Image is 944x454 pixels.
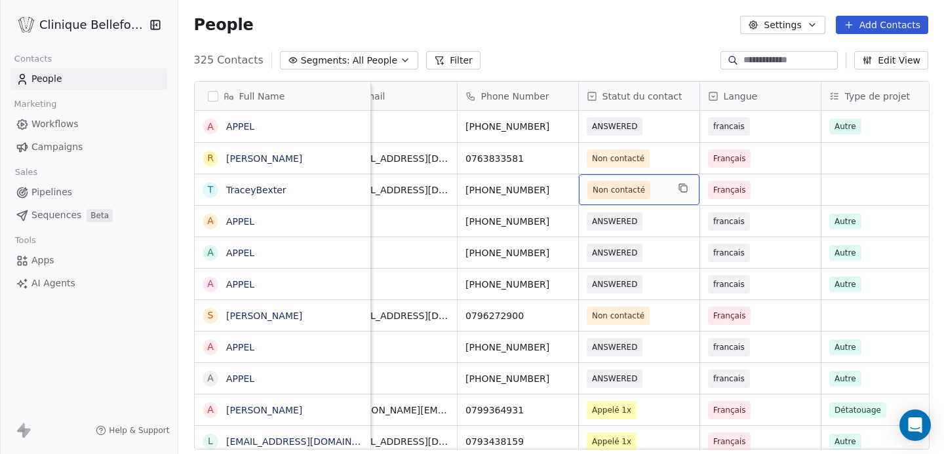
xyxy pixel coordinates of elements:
span: Autre [829,339,861,355]
a: APPEL [226,342,254,352]
span: Marketing [9,94,62,114]
span: Non contacté [592,152,644,165]
span: Contacts [9,49,58,69]
span: Segments: [301,54,350,67]
div: R [207,151,214,165]
span: Pipelines [31,185,72,199]
span: francais [713,341,745,354]
span: Workflows [31,117,79,131]
div: A [207,120,214,134]
span: Type de projet [845,90,910,103]
span: Statut du contact [602,90,682,103]
span: Non contacté [593,183,645,197]
a: [PERSON_NAME] [226,405,302,415]
span: Langue [724,90,758,103]
span: francais [713,120,745,133]
a: APPEL [226,279,254,290]
span: Help & Support [109,425,169,436]
div: Type de projet [821,82,942,110]
span: [PHONE_NUMBER] [465,215,570,228]
span: Français [713,404,745,417]
span: [EMAIL_ADDRESS][DOMAIN_NAME] [344,152,449,165]
span: Sequences [31,208,81,222]
span: Autre [829,245,861,261]
span: [PHONE_NUMBER] [465,183,570,197]
div: A [207,214,214,228]
a: Pipelines [10,181,167,203]
button: Filter [426,51,481,69]
a: People [10,68,167,90]
span: All People [353,54,397,67]
span: Full Name [239,90,285,103]
div: A [207,277,214,291]
span: [EMAIL_ADDRESS][DOMAIN_NAME] [344,435,449,448]
span: Autre [829,371,861,387]
span: ANSWERED [592,120,637,133]
div: Email [336,82,457,110]
a: APPEL [226,216,254,227]
button: Add Contacts [836,16,928,34]
span: Campaigns [31,140,83,154]
span: 0799364931 [465,404,570,417]
a: APPEL [226,373,254,384]
span: Français [713,152,745,165]
span: [EMAIL_ADDRESS][DOMAIN_NAME] [344,183,449,197]
div: Phone Number [458,82,578,110]
span: francais [713,278,745,291]
span: francais [713,215,745,228]
span: Email [360,90,385,103]
div: grid [195,111,371,450]
span: [PHONE_NUMBER] [465,278,570,291]
a: APPEL [226,121,254,132]
span: Autre [829,119,861,134]
div: Full Name [195,82,370,110]
div: A [207,371,214,385]
span: Appelé 1x [592,404,631,417]
button: Clinique Bellefontaine [16,14,140,36]
span: People [31,72,62,86]
a: APPEL [226,248,254,258]
a: Campaigns [10,136,167,158]
span: AI Agents [31,276,75,290]
span: 0793438159 [465,435,570,448]
div: Statut du contact [579,82,699,110]
span: ANSWERED [592,215,637,228]
span: 0763833581 [465,152,570,165]
a: Apps [10,250,167,271]
span: Non contacté [592,309,644,322]
div: A [207,403,214,417]
span: Français [713,309,745,322]
button: Edit View [854,51,928,69]
a: AI Agents [10,273,167,294]
span: francais [713,372,745,385]
span: [EMAIL_ADDRESS][DOMAIN_NAME] [344,309,449,322]
span: Phone Number [481,90,549,103]
span: ANSWERED [592,246,637,259]
div: Langue [700,82,821,110]
span: Beta [87,209,113,222]
span: ANSWERED [592,372,637,385]
span: Clinique Bellefontaine [39,16,146,33]
div: S [207,309,213,322]
a: [PERSON_NAME] [226,311,302,321]
a: Workflows [10,113,167,135]
a: [PERSON_NAME] [226,153,302,164]
span: Français [713,435,745,448]
span: Tools [9,231,41,250]
a: [EMAIL_ADDRESS][DOMAIN_NAME] [226,436,387,447]
button: Settings [740,16,825,34]
span: Autre [829,214,861,229]
span: [PHONE_NUMBER] [465,372,570,385]
a: Help & Support [96,425,169,436]
a: SequencesBeta [10,204,167,226]
span: 325 Contacts [194,52,264,68]
span: [PHONE_NUMBER] [465,246,570,259]
span: 0796272900 [465,309,570,322]
span: [PHONE_NUMBER] [465,120,570,133]
div: T [207,183,213,197]
span: [PERSON_NAME][EMAIL_ADDRESS][DOMAIN_NAME] [344,404,449,417]
span: ANSWERED [592,278,637,291]
img: Logo_Bellefontaine_Black.png [18,17,34,33]
span: Apps [31,254,54,267]
span: Appelé 1x [592,435,631,448]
